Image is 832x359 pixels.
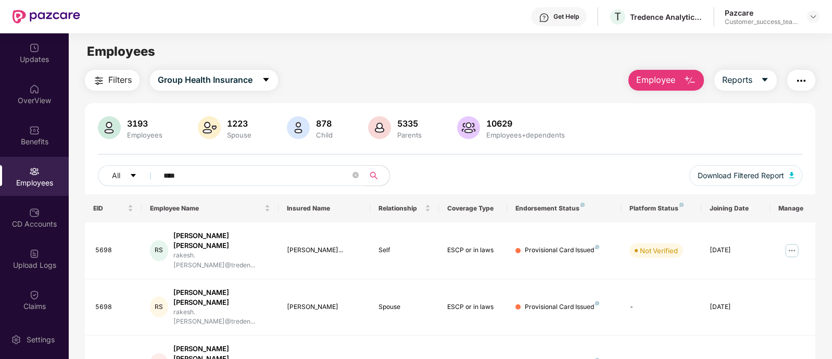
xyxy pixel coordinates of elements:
[93,75,105,87] img: svg+xml;base64,PHN2ZyB4bWxucz0iaHR0cDovL3d3dy53My5vcmcvMjAwMC9zdmciIHdpZHRoPSIyNCIgaGVpZ2h0PSIyNC...
[484,118,567,129] div: 10629
[368,116,391,139] img: svg+xml;base64,PHN2ZyB4bWxucz0iaHR0cDovL3d3dy53My5vcmcvMjAwMC9zdmciIHhtbG5zOnhsaW5rPSJodHRwOi8vd3...
[689,165,803,186] button: Download Filtered Report
[701,194,770,222] th: Joining Date
[525,302,599,312] div: Provisional Card Issued
[698,170,784,181] span: Download Filtered Report
[158,73,253,86] span: Group Health Insurance
[370,194,439,222] th: Relationship
[784,242,800,259] img: manageButton
[352,172,359,178] span: close-circle
[809,13,817,21] img: svg+xml;base64,PHN2ZyBpZD0iRHJvcGRvd24tMzJ4MzIiIHhtbG5zPSJodHRwOi8vd3d3LnczLm9yZy8yMDAwL3N2ZyIgd2...
[287,245,361,255] div: [PERSON_NAME]...
[379,302,431,312] div: Spouse
[352,171,359,181] span: close-circle
[457,116,480,139] img: svg+xml;base64,PHN2ZyB4bWxucz0iaHR0cDovL3d3dy53My5vcmcvMjAwMC9zdmciIHhtbG5zOnhsaW5rPSJodHRwOi8vd3...
[595,301,599,305] img: svg+xml;base64,PHN2ZyB4bWxucz0iaHR0cDovL3d3dy53My5vcmcvMjAwMC9zdmciIHdpZHRoPSI4IiBoZWlnaHQ9IjgiIH...
[142,194,279,222] th: Employee Name
[640,245,678,256] div: Not Verified
[12,10,80,23] img: New Pazcare Logo
[29,125,40,135] img: svg+xml;base64,PHN2ZyBpZD0iQmVuZWZpdHMiIHhtbG5zPSJodHRwOi8vd3d3LnczLm9yZy8yMDAwL3N2ZyIgd2lkdGg9Ij...
[98,165,161,186] button: Allcaret-down
[108,73,132,86] span: Filters
[770,194,816,222] th: Manage
[364,171,384,180] span: search
[150,296,168,317] div: RS
[630,12,703,22] div: Tredence Analytics Solutions Private Limited
[636,73,675,86] span: Employee
[714,70,777,91] button: Reportscaret-down
[150,70,278,91] button: Group Health Insurancecaret-down
[761,76,769,85] span: caret-down
[173,231,271,251] div: [PERSON_NAME] [PERSON_NAME]
[125,131,165,139] div: Employees
[621,279,701,336] td: -
[29,43,40,53] img: svg+xml;base64,PHN2ZyBpZD0iVXBkYXRlZCIgeG1sbnM9Imh0dHA6Ly93d3cudzMub3JnLzIwMDAvc3ZnIiB3aWR0aD0iMj...
[447,302,499,312] div: ESCP or in laws
[679,203,684,207] img: svg+xml;base64,PHN2ZyB4bWxucz0iaHR0cDovL3d3dy53My5vcmcvMjAwMC9zdmciIHdpZHRoPSI4IiBoZWlnaHQ9IjgiIH...
[29,166,40,177] img: svg+xml;base64,PHN2ZyBpZD0iRW1wbG95ZWVzIiB4bWxucz0iaHR0cDovL3d3dy53My5vcmcvMjAwMC9zdmciIHdpZHRoPS...
[29,290,40,300] img: svg+xml;base64,PHN2ZyBpZD0iQ2xhaW0iIHhtbG5zPSJodHRwOi8vd3d3LnczLm9yZy8yMDAwL3N2ZyIgd2lkdGg9IjIwIi...
[112,170,120,181] span: All
[725,18,798,26] div: Customer_success_team_lead
[484,131,567,139] div: Employees+dependents
[150,204,262,213] span: Employee Name
[795,75,808,87] img: svg+xml;base64,PHN2ZyB4bWxucz0iaHR0cDovL3d3dy53My5vcmcvMjAwMC9zdmciIHdpZHRoPSIyNCIgaGVpZ2h0PSIyNC...
[29,249,40,259] img: svg+xml;base64,PHN2ZyBpZD0iVXBsb2FkX0xvZ3MiIGRhdGEtbmFtZT0iVXBsb2FkIExvZ3MiIHhtbG5zPSJodHRwOi8vd3...
[225,118,254,129] div: 1223
[173,288,271,307] div: [PERSON_NAME] [PERSON_NAME]
[262,76,270,85] span: caret-down
[595,245,599,249] img: svg+xml;base64,PHN2ZyB4bWxucz0iaHR0cDovL3d3dy53My5vcmcvMjAwMC9zdmciIHdpZHRoPSI4IiBoZWlnaHQ9IjgiIH...
[539,13,549,23] img: svg+xml;base64,PHN2ZyBpZD0iSGVscC0zMngzMiIgeG1sbnM9Imh0dHA6Ly93d3cudzMub3JnLzIwMDAvc3ZnIiB3aWR0aD...
[614,10,621,23] span: T
[447,245,499,255] div: ESCP or in laws
[628,70,704,91] button: Employee
[314,131,335,139] div: Child
[684,75,696,87] img: svg+xml;base64,PHN2ZyB4bWxucz0iaHR0cDovL3d3dy53My5vcmcvMjAwMC9zdmciIHhtbG5zOnhsaW5rPSJodHRwOi8vd3...
[225,131,254,139] div: Spouse
[173,251,271,270] div: rakesh.[PERSON_NAME]@treden...
[710,302,762,312] div: [DATE]
[95,245,134,255] div: 5698
[725,8,798,18] div: Pazcare
[629,204,693,213] div: Platform Status
[11,335,21,345] img: svg+xml;base64,PHN2ZyBpZD0iU2V0dGluZy0yMHgyMCIgeG1sbnM9Imh0dHA6Ly93d3cudzMub3JnLzIwMDAvc3ZnIiB3aW...
[93,204,126,213] span: EID
[95,302,134,312] div: 5698
[279,194,370,222] th: Insured Name
[379,245,431,255] div: Self
[287,302,361,312] div: [PERSON_NAME]
[515,204,613,213] div: Endorsement Status
[29,84,40,94] img: svg+xml;base64,PHN2ZyBpZD0iSG9tZSIgeG1sbnM9Imh0dHA6Ly93d3cudzMub3JnLzIwMDAvc3ZnIiB3aWR0aD0iMjAiIG...
[130,172,137,180] span: caret-down
[87,44,155,59] span: Employees
[198,116,221,139] img: svg+xml;base64,PHN2ZyB4bWxucz0iaHR0cDovL3d3dy53My5vcmcvMjAwMC9zdmciIHhtbG5zOnhsaW5rPSJodHRwOi8vd3...
[395,131,424,139] div: Parents
[553,13,579,21] div: Get Help
[395,118,424,129] div: 5335
[287,116,310,139] img: svg+xml;base64,PHN2ZyB4bWxucz0iaHR0cDovL3d3dy53My5vcmcvMjAwMC9zdmciIHhtbG5zOnhsaW5rPSJodHRwOi8vd3...
[23,335,58,345] div: Settings
[314,118,335,129] div: 878
[525,245,599,255] div: Provisional Card Issued
[722,73,752,86] span: Reports
[439,194,508,222] th: Coverage Type
[710,245,762,255] div: [DATE]
[379,204,423,213] span: Relationship
[98,116,121,139] img: svg+xml;base64,PHN2ZyB4bWxucz0iaHR0cDovL3d3dy53My5vcmcvMjAwMC9zdmciIHhtbG5zOnhsaW5rPSJodHRwOi8vd3...
[581,203,585,207] img: svg+xml;base64,PHN2ZyB4bWxucz0iaHR0cDovL3d3dy53My5vcmcvMjAwMC9zdmciIHdpZHRoPSI4IiBoZWlnaHQ9IjgiIH...
[150,240,168,261] div: RS
[364,165,390,186] button: search
[173,307,271,327] div: rakesh.[PERSON_NAME]@treden...
[125,118,165,129] div: 3193
[789,172,795,178] img: svg+xml;base64,PHN2ZyB4bWxucz0iaHR0cDovL3d3dy53My5vcmcvMjAwMC9zdmciIHhtbG5zOnhsaW5rPSJodHRwOi8vd3...
[29,207,40,218] img: svg+xml;base64,PHN2ZyBpZD0iQ0RfQWNjb3VudHMiIGRhdGEtbmFtZT0iQ0QgQWNjb3VudHMiIHhtbG5zPSJodHRwOi8vd3...
[85,70,140,91] button: Filters
[85,194,142,222] th: EID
